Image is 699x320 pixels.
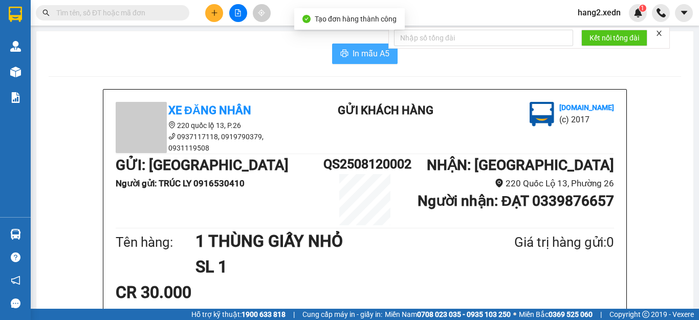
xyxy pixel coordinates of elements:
img: warehouse-icon [10,41,21,52]
span: | [600,309,602,320]
b: Xe Đăng Nhân [168,104,251,117]
li: 220 quốc lộ 13, P.26 [116,120,300,131]
span: plus [211,9,218,16]
button: Kết nối tổng đài [581,30,647,46]
h1: QS2508120002 [323,154,406,174]
span: printer [340,49,348,59]
span: hang2.xedn [570,6,629,19]
span: phone [168,133,176,140]
img: logo.jpg [530,102,554,126]
span: file-add [234,9,242,16]
button: plus [205,4,223,22]
span: aim [258,9,265,16]
span: search [42,9,50,16]
span: Hỗ trợ kỹ thuật: [191,309,286,320]
b: Người nhận : ĐẠT 0339876657 [418,193,614,209]
button: caret-down [675,4,693,22]
span: Miền Nam [385,309,511,320]
input: Nhập số tổng đài [394,30,573,46]
span: Kết nối tổng đài [589,32,639,44]
h1: 1 THÙNG GIẤY NHỎ [195,228,465,254]
span: message [11,298,20,308]
span: question-circle [11,252,20,262]
b: Gửi khách hàng [338,104,433,117]
img: logo-vxr [9,7,22,22]
b: [DOMAIN_NAME] [559,103,614,112]
span: close [656,30,663,37]
strong: 1900 633 818 [242,310,286,318]
img: solution-icon [10,92,21,103]
button: aim [253,4,271,22]
span: In mẫu A5 [353,47,389,60]
span: notification [11,275,20,285]
button: printerIn mẫu A5 [332,44,398,64]
span: copyright [642,311,649,318]
strong: 0708 023 035 - 0935 103 250 [417,310,511,318]
h1: SL 1 [195,254,465,280]
img: warehouse-icon [10,67,21,77]
b: Người gửi : TRÚC LY 0916530410 [116,178,245,188]
span: ⚪️ [513,312,516,316]
div: Giá trị hàng gửi: 0 [465,232,614,253]
span: check-circle [302,15,311,23]
li: (c) 2017 [559,113,614,126]
li: 0937117118, 0919790379, 0931119508 [116,131,300,154]
img: warehouse-icon [10,229,21,240]
strong: 0369 525 060 [549,310,593,318]
span: Tạo đơn hàng thành công [315,15,397,23]
span: environment [168,121,176,129]
img: icon-new-feature [634,8,643,17]
b: NHẬN : [GEOGRAPHIC_DATA] [427,157,614,174]
div: Tên hàng: [116,232,195,253]
span: environment [495,179,504,187]
span: caret-down [680,8,689,17]
img: phone-icon [657,8,666,17]
button: file-add [229,4,247,22]
sup: 1 [639,5,646,12]
span: Miền Bắc [519,309,593,320]
span: 1 [641,5,644,12]
li: 220 Quốc Lộ 13, Phường 26 [406,177,614,190]
span: Cung cấp máy in - giấy in: [302,309,382,320]
div: CR 30.000 [116,280,280,305]
input: Tìm tên, số ĐT hoặc mã đơn [56,7,177,18]
span: | [293,309,295,320]
b: GỬI : [GEOGRAPHIC_DATA] [116,157,289,174]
